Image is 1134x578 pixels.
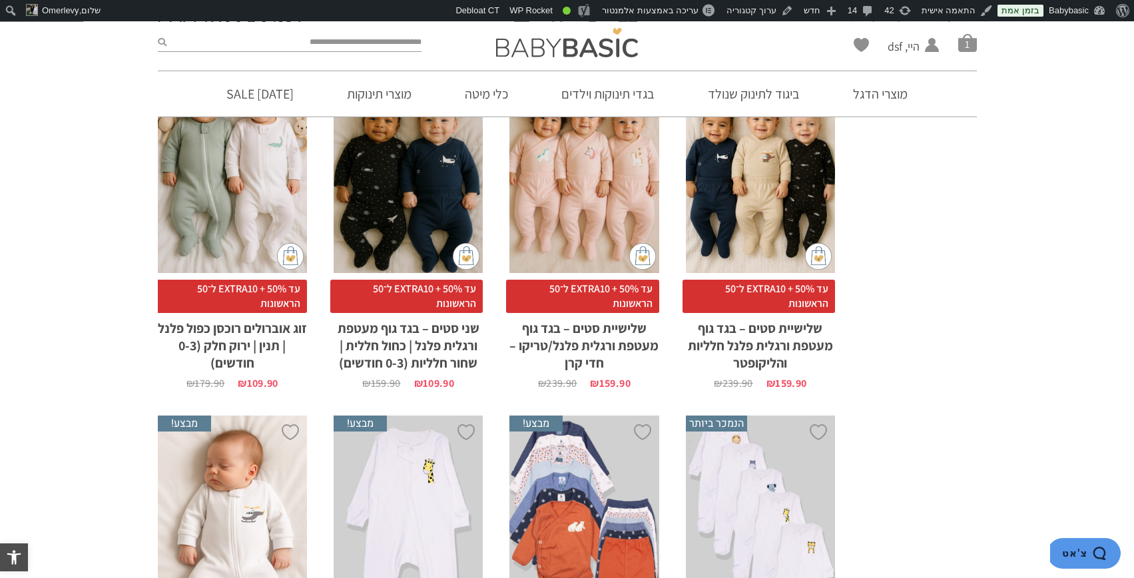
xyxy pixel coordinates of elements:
[958,33,977,52] a: סל קניות1
[686,313,835,372] h2: שלישיית סטים – בגד גוף מעטפת ורגלית פלנל חלליות והליקופטר
[563,7,571,15] div: טוב
[186,376,224,390] bdi: 179.90
[538,376,546,390] span: ₪
[509,416,563,432] span: מבצע!
[1050,538,1121,571] iframe: פותח יישומון שאפשר לשוחח בו בצ'אט עם אחד הנציגים שלנו
[509,49,659,389] a: מבצע! שלישיית סטים - בגד גוף מעטפת ורגלית פלנל/טריקו - חדי קרן עד 50% + EXTRA10 ל־50 הראשונותשליש...
[688,71,820,117] a: ביגוד לתינוק שנולד
[997,5,1043,17] a: בזמן אמת
[362,376,370,390] span: ₪
[509,313,659,372] h2: שלישיית סטים – בגד גוף מעטפת ורגלית פלנל/טריקו – חדי קרן
[277,243,304,270] img: cat-mini-atc.png
[206,71,314,117] a: [DATE] SALE
[888,55,920,71] span: החשבון שלי
[714,376,722,390] span: ₪
[854,38,869,52] a: Wishlist
[496,28,638,57] img: Baby Basic בגדי תינוקות וילדים אונליין
[42,5,79,15] span: Omerlevy
[158,49,307,389] a: מבצע! זוג אוברולים רוכסן כפול פלנל | תנין | ירוק חלק (0-3 חודשים) עד 50% + EXTRA10 ל־50 הראשונותז...
[854,38,869,57] span: Wishlist
[238,376,246,390] span: ₪
[714,376,752,390] bdi: 239.90
[538,376,577,390] bdi: 239.90
[414,376,423,390] span: ₪
[362,376,400,390] bdi: 159.90
[453,243,479,270] img: cat-mini-atc.png
[590,376,599,390] span: ₪
[686,49,835,389] a: מבצע! שלישיית סטים - בגד גוף מעטפת ורגלית פלנל חלליות והליקופטר עד 50% + EXTRA10 ל־50 הראשונותשלי...
[805,243,832,270] img: cat-mini-atc.png
[334,313,483,372] h2: שני סטים – בגד גוף מעטפת ורגלית פלנל | כחול חללית | שחור חלליות (0-3 חודשים)
[541,71,675,117] a: בגדי תינוקות וילדים
[686,416,747,432] span: הנמכר ביותר
[186,376,194,390] span: ₪
[334,49,483,389] a: מבצע! שני סטים - בגד גוף מעטפת ורגלית פלנל | כחול חללית | שחור חלליות (0-3 חודשים) עד 50% + EXTRA...
[602,5,699,15] span: עריכה באמצעות אלמנטור
[766,376,806,390] bdi: 159.90
[154,280,307,314] span: עד 50% + EXTRA10 ל־50 הראשונות
[334,416,387,432] span: מבצע!
[683,280,835,314] span: עד 50% + EXTRA10 ל־50 הראשונות
[590,376,630,390] bdi: 159.90
[629,243,656,270] img: cat-mini-atc.png
[327,71,431,117] a: מוצרי תינוקות
[414,376,454,390] bdi: 109.90
[158,416,211,432] span: מבצע!
[238,376,278,390] bdi: 109.90
[445,71,528,117] a: כלי מיטה
[766,376,775,390] span: ₪
[158,313,307,372] h2: זוג אוברולים רוכסן כפול פלנל | תנין | ירוק חלק (0-3 חודשים)
[833,71,928,117] a: מוצרי הדגל
[330,280,483,314] span: עד 50% + EXTRA10 ל־50 הראשונות
[958,33,977,52] span: סל קניות
[506,280,659,314] span: עד 50% + EXTRA10 ל־50 הראשונות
